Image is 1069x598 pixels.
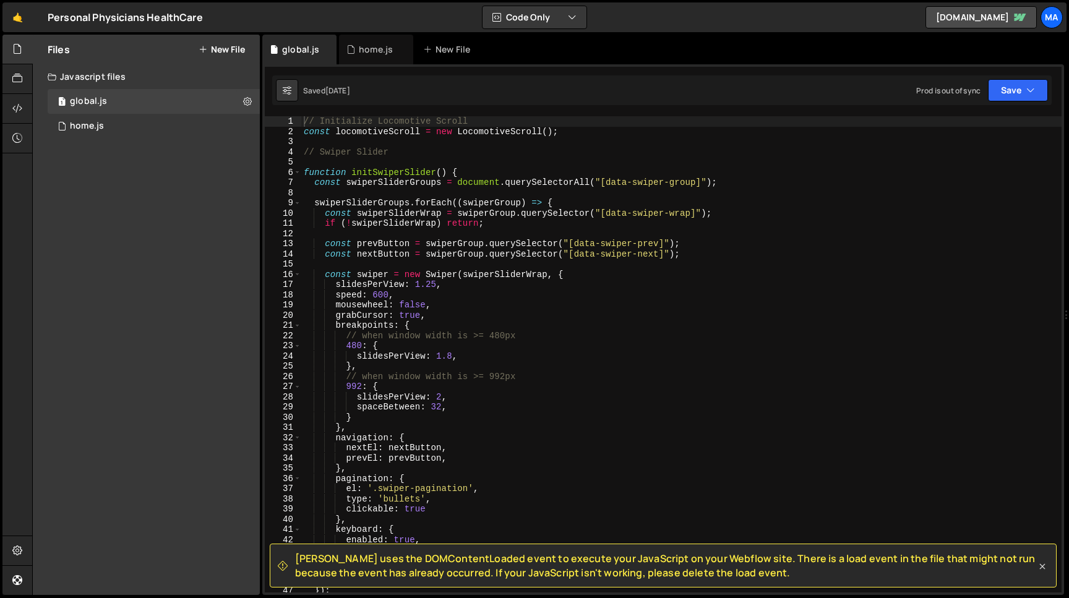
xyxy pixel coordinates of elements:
[265,443,301,453] div: 33
[199,45,245,54] button: New File
[265,504,301,515] div: 39
[265,463,301,474] div: 35
[265,290,301,301] div: 18
[265,515,301,525] div: 40
[265,147,301,158] div: 4
[916,85,981,96] div: Prod is out of sync
[265,535,301,545] div: 42
[48,43,70,56] h2: Files
[265,198,301,208] div: 9
[265,382,301,392] div: 27
[265,239,301,249] div: 13
[265,310,301,321] div: 20
[265,372,301,382] div: 26
[265,433,301,443] div: 32
[70,96,107,107] div: global.js
[48,114,260,139] div: 17171/47431.js
[265,402,301,412] div: 29
[265,392,301,403] div: 28
[265,484,301,494] div: 37
[265,555,301,566] div: 44
[265,453,301,464] div: 34
[265,545,301,555] div: 43
[265,208,301,219] div: 10
[2,2,33,32] a: 🤙
[925,6,1037,28] a: [DOMAIN_NAME]
[265,168,301,178] div: 6
[483,6,586,28] button: Code Only
[48,89,260,114] div: 17171/47430.js
[265,351,301,362] div: 24
[265,524,301,535] div: 41
[265,341,301,351] div: 23
[48,10,203,25] div: Personal Physicians HealthCare
[265,249,301,260] div: 14
[1041,6,1063,28] a: Ma
[33,64,260,89] div: Javascript files
[265,270,301,280] div: 16
[988,79,1048,101] button: Save
[265,422,301,433] div: 31
[265,218,301,229] div: 11
[265,177,301,188] div: 7
[265,229,301,239] div: 12
[295,552,1036,579] span: [PERSON_NAME] uses the DOMContentLoaded event to execute your JavaScript on your Webflow site. Th...
[265,361,301,372] div: 25
[70,121,104,132] div: home.js
[265,412,301,423] div: 30
[265,320,301,331] div: 21
[265,259,301,270] div: 15
[265,576,301,586] div: 46
[265,188,301,199] div: 8
[265,331,301,341] div: 22
[58,98,66,108] span: 1
[265,127,301,137] div: 2
[265,565,301,576] div: 45
[282,43,319,56] div: global.js
[325,85,350,96] div: [DATE]
[265,280,301,290] div: 17
[423,43,475,56] div: New File
[359,43,393,56] div: home.js
[265,586,301,596] div: 47
[303,85,350,96] div: Saved
[265,116,301,127] div: 1
[265,137,301,147] div: 3
[265,157,301,168] div: 5
[265,474,301,484] div: 36
[265,494,301,505] div: 38
[265,300,301,310] div: 19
